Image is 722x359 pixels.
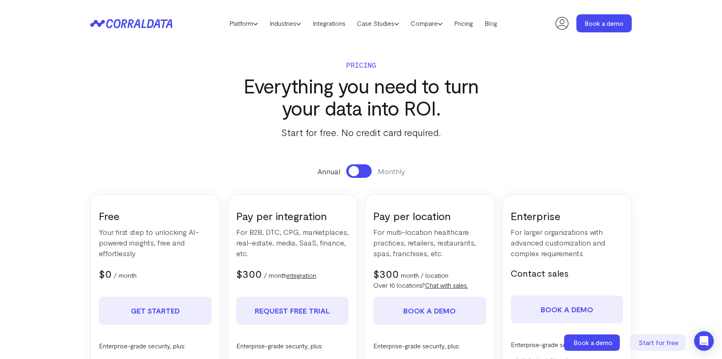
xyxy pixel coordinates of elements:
[576,14,632,32] a: Book a demo
[236,297,349,325] a: REQUEST FREE TRIAL
[99,297,212,325] a: Get Started
[236,227,349,259] p: For B2B, DTC, CPG, marketplaces, real-estate, media, SaaS, finance, etc.
[425,281,468,289] a: Chat with sales.
[264,270,316,280] p: / month
[639,339,679,346] span: Start for free
[228,125,494,140] p: Start for free. No credit card required.
[373,267,399,280] span: $300
[373,209,486,223] h3: Pay per location
[99,341,212,351] p: Enterprise-grade security, plus:
[564,334,621,351] a: Book a demo
[511,209,624,223] h3: Enterprise
[228,59,494,70] p: Pricing
[236,209,349,223] h3: Pay per integration
[694,331,714,351] div: Open Intercom Messenger
[630,334,687,351] a: Start for free
[511,267,624,279] h5: Contact sales
[307,17,351,30] a: Integrations
[511,295,624,323] a: Book a demo
[228,75,494,119] h3: Everything you need to turn your data into ROI.
[351,17,405,30] a: Case Studies
[99,209,212,223] h3: Free
[114,270,137,280] p: / month
[373,280,486,290] p: Over 10 locations?
[99,267,112,280] span: $0
[236,341,349,351] p: Enterprise-grade security, plus:
[99,227,212,259] p: Your first step to unlocking AI-powered insights, free and effortlessly
[264,17,307,30] a: Industries
[236,267,262,280] span: $300
[287,271,316,279] a: integration
[318,166,340,177] span: Annual
[511,227,624,259] p: For larger organizations with advanced customization and complex requirements
[401,270,448,280] p: month / location
[479,17,503,30] a: Blog
[405,17,448,30] a: Compare
[373,341,486,351] p: Enterprise-grade security, plus:
[224,17,264,30] a: Platform
[511,340,624,350] p: Enterprise-grade security, plus:
[378,166,405,177] span: Monthly
[373,297,486,325] a: Book a demo
[573,339,612,346] span: Book a demo
[373,227,486,259] p: For multi-location healthcare practices, retailers, restaurants, spas, franchises, etc.
[448,17,479,30] a: Pricing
